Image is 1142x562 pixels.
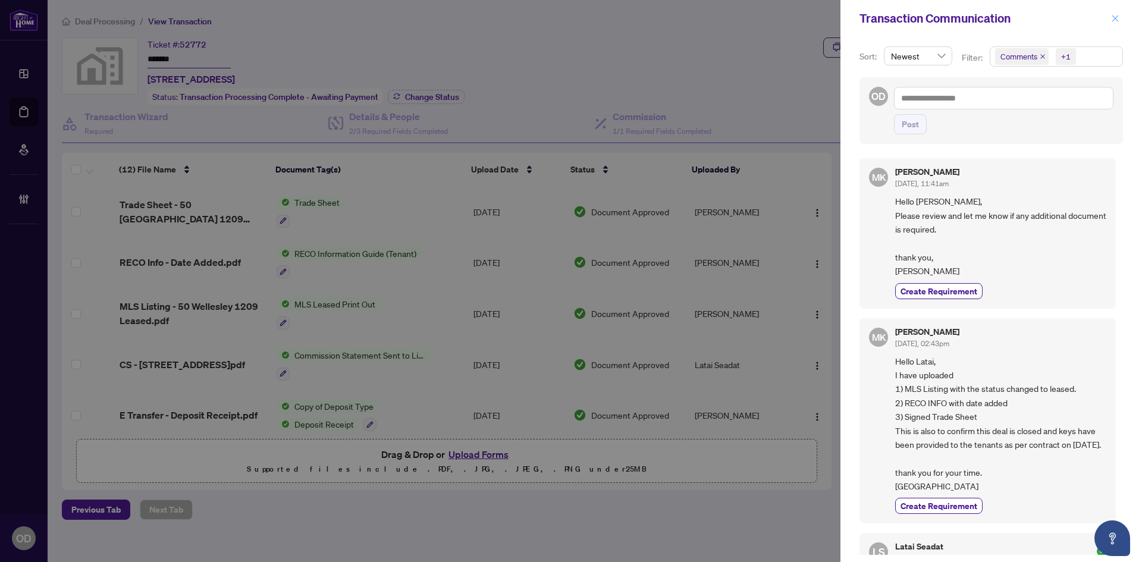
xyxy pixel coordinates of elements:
span: MK [871,329,886,344]
span: Comments [995,48,1049,65]
span: check-circle [1097,547,1106,556]
span: close [1040,54,1046,59]
span: MK [871,170,886,185]
span: [DATE], 11:41am [895,179,949,188]
h5: [PERSON_NAME] [895,328,959,336]
button: Post [894,114,927,134]
p: Sort: [859,50,879,63]
div: +1 [1061,51,1071,62]
button: Open asap [1094,520,1130,556]
span: Create Requirement [901,500,977,512]
p: Filter: [962,51,984,64]
button: Create Requirement [895,283,983,299]
span: [DATE], 02:43pm [895,339,949,348]
span: LS [873,544,885,560]
h5: [PERSON_NAME] [895,168,959,176]
span: Hello [PERSON_NAME], Please review and let me know if any additional document is required. thank ... [895,194,1106,278]
span: Newest [891,47,945,65]
h5: Latai Seadat [895,542,949,551]
span: Hello Latai, I have uploaded 1) MLS Listing with the status changed to leased. 2) RECO INFO with ... [895,354,1106,494]
span: OD [871,89,886,104]
div: Transaction Communication [859,10,1108,27]
button: Create Requirement [895,498,983,514]
span: Create Requirement [901,285,977,297]
span: close [1111,14,1119,23]
span: Comments [1000,51,1037,62]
